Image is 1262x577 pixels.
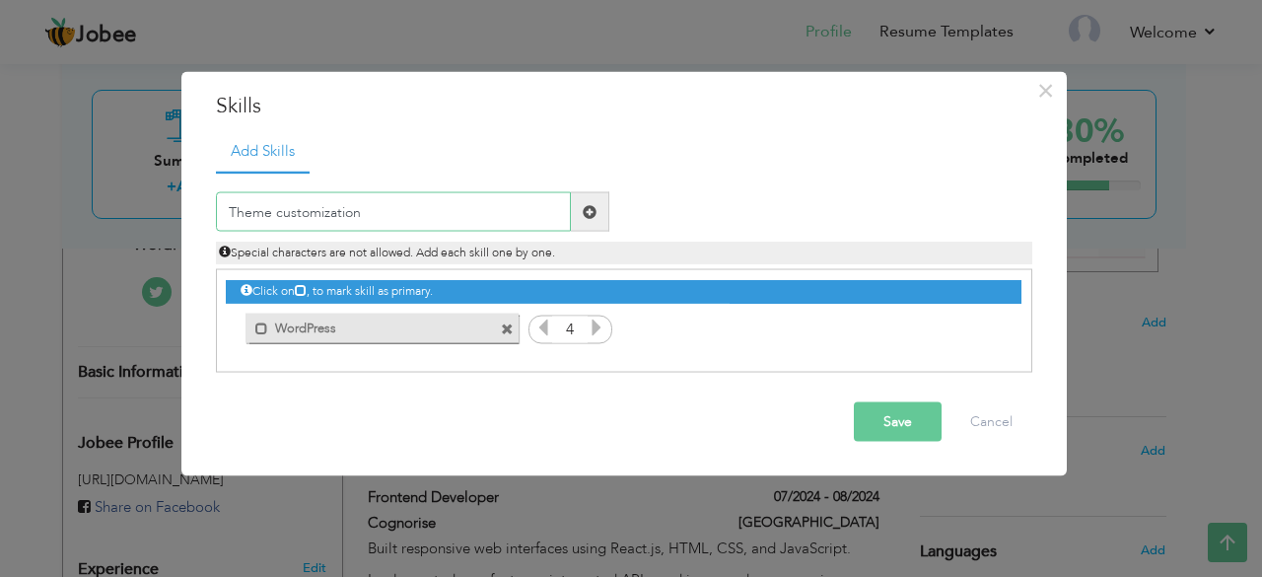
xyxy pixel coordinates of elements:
[1037,72,1054,108] span: ×
[1030,74,1062,106] button: Close
[854,402,942,442] button: Save
[216,130,310,174] a: Add Skills
[226,280,1020,303] div: Click on , to mark skill as primary.
[216,91,1032,120] h3: Skills
[219,245,555,260] span: Special characters are not allowed. Add each skill one by one.
[950,402,1032,442] button: Cancel
[268,313,467,337] label: WordPress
